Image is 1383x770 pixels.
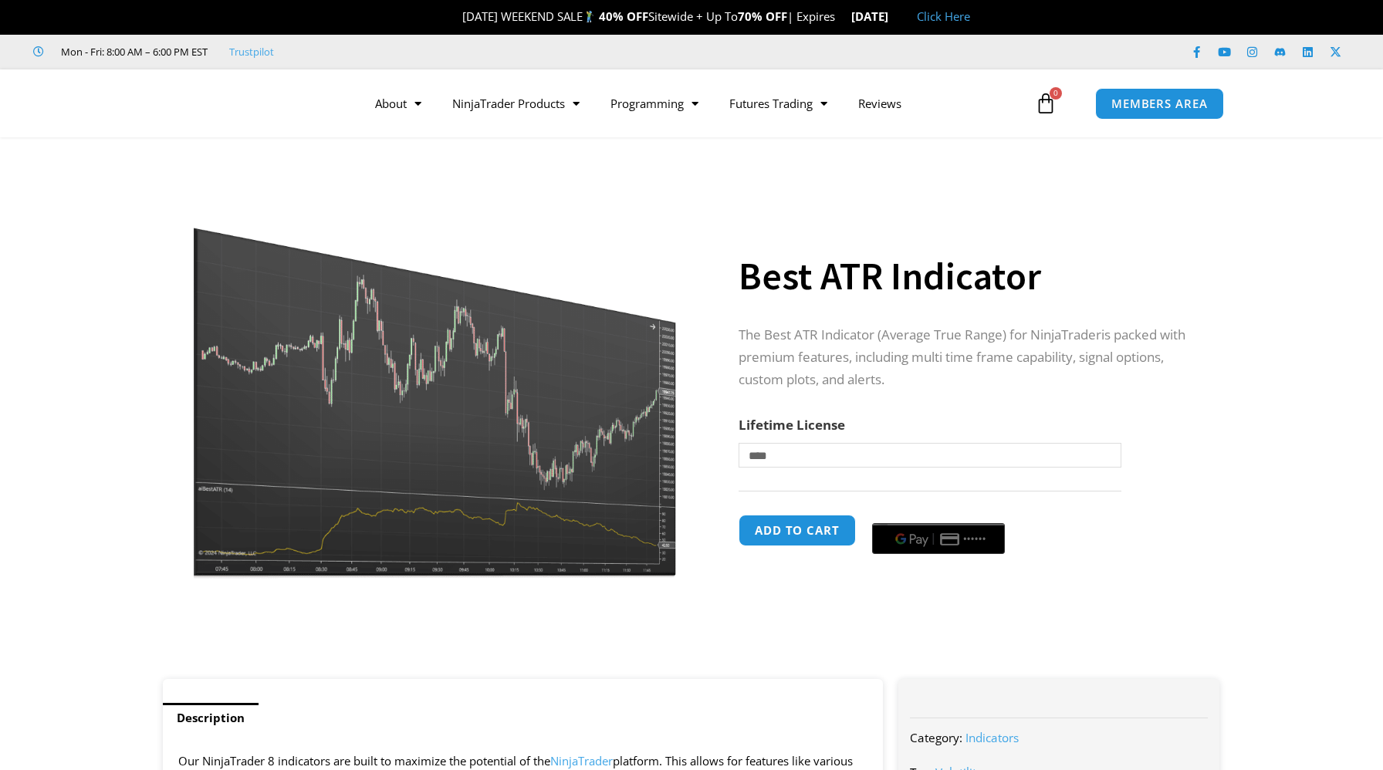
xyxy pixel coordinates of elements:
label: Lifetime License [739,416,845,434]
img: 🏌️‍♂️ [583,11,595,22]
a: NinjaTrader [550,753,613,768]
a: Futures Trading [714,86,843,121]
img: 🎉 [450,11,462,22]
span: 0 [1050,87,1062,100]
button: Add to cart [739,515,856,546]
span: is packed with premium features, including multi time frame capability, signal options, custom pl... [739,326,1185,388]
span: The Best ATR Indicator (Average True Range) for NinjaTrader [739,326,1101,343]
span: Category: [910,730,962,745]
strong: 40% OFF [599,8,648,24]
strong: [DATE] [851,8,901,24]
img: 🏭 [889,11,901,22]
a: Programming [595,86,714,121]
span: Mon - Fri: 8:00 AM – 6:00 PM EST [57,42,208,61]
a: About [360,86,437,121]
span: [DATE] WEEKEND SALE Sitewide + Up To | Expires [446,8,851,24]
strong: 70% OFF [738,8,787,24]
span: MEMBERS AREA [1111,98,1208,110]
a: Description [163,703,259,733]
iframe: Secure payment input frame [869,512,1008,514]
a: 0 [1012,81,1080,126]
a: MEMBERS AREA [1095,88,1224,120]
a: NinjaTrader Products [437,86,595,121]
a: Indicators [965,730,1019,745]
a: Click Here [917,8,970,24]
a: Reviews [843,86,917,121]
img: ⌛ [836,11,847,22]
a: Trustpilot [229,42,274,61]
text: •••••• [963,534,986,545]
h1: Best ATR Indicator [739,249,1189,303]
img: Best ATR [185,164,681,579]
button: Buy with GPay [872,523,1005,554]
nav: Menu [360,86,1031,121]
img: LogoAI | Affordable Indicators – NinjaTrader [139,76,305,131]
